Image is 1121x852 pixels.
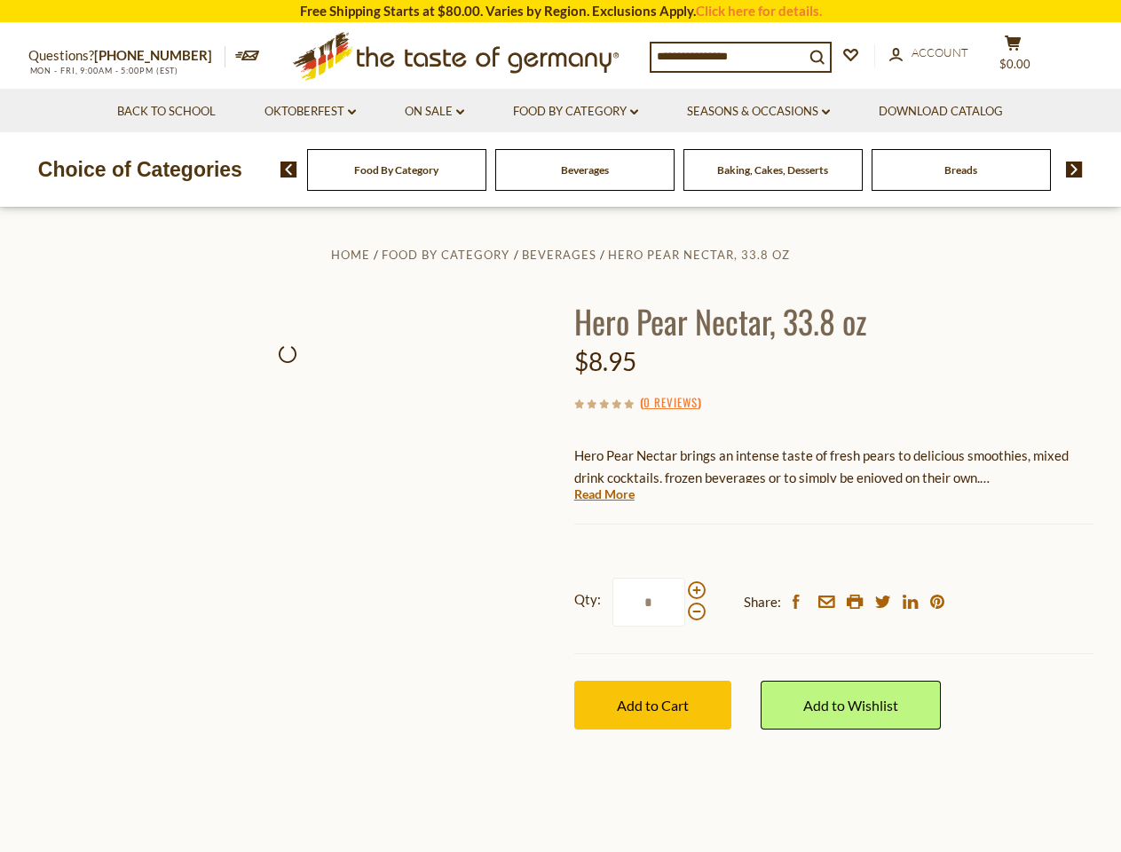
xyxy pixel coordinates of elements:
[574,485,635,503] a: Read More
[612,578,685,627] input: Qty:
[717,163,828,177] a: Baking, Cakes, Desserts
[405,102,464,122] a: On Sale
[574,346,636,376] span: $8.95
[761,681,941,730] a: Add to Wishlist
[889,43,968,63] a: Account
[574,588,601,611] strong: Qty:
[264,102,356,122] a: Oktoberfest
[354,163,438,177] a: Food By Category
[643,393,698,413] a: 0 Reviews
[574,301,1093,341] h1: Hero Pear Nectar, 33.8 oz
[999,57,1030,71] span: $0.00
[608,248,790,262] a: Hero Pear Nectar, 33.8 oz
[28,66,179,75] span: MON - FRI, 9:00AM - 5:00PM (EST)
[617,697,689,714] span: Add to Cart
[687,102,830,122] a: Seasons & Occasions
[879,102,1003,122] a: Download Catalog
[696,3,822,19] a: Click here for details.
[944,163,977,177] a: Breads
[744,591,781,613] span: Share:
[331,248,370,262] a: Home
[987,35,1040,79] button: $0.00
[561,163,609,177] a: Beverages
[513,102,638,122] a: Food By Category
[94,47,212,63] a: [PHONE_NUMBER]
[1066,162,1083,177] img: next arrow
[574,445,1093,489] p: Hero Pear Nectar brings an intense taste of fresh pears to delicious smoothies, mixed drink cockt...
[280,162,297,177] img: previous arrow
[117,102,216,122] a: Back to School
[912,45,968,59] span: Account
[522,248,596,262] a: Beverages
[640,393,701,411] span: ( )
[574,681,731,730] button: Add to Cart
[382,248,509,262] a: Food By Category
[28,44,225,67] p: Questions?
